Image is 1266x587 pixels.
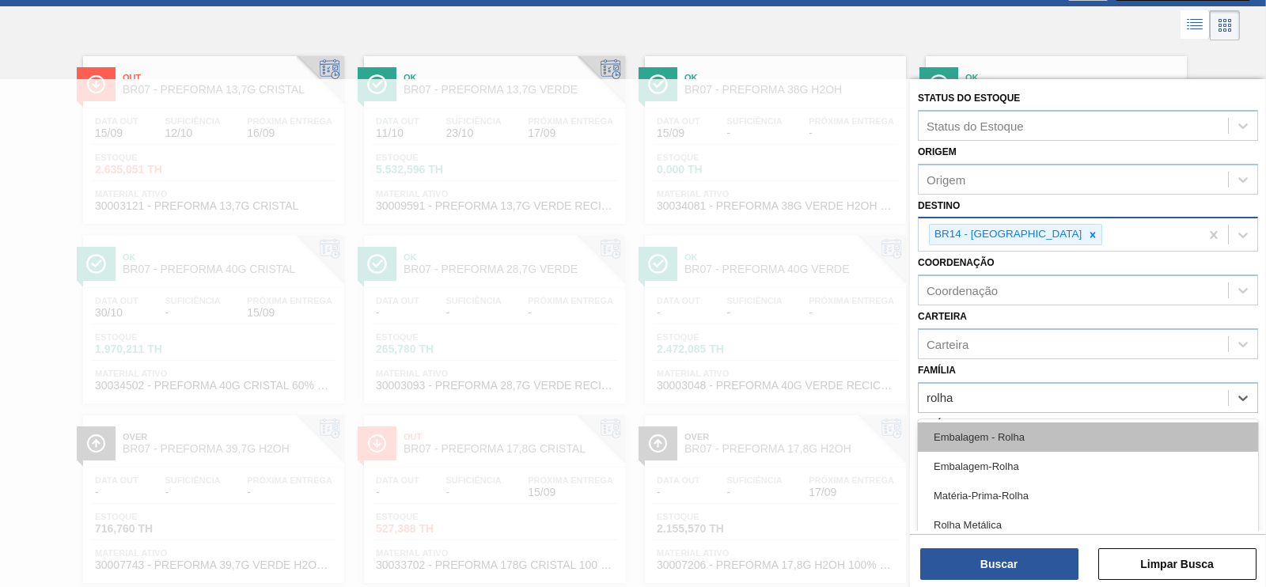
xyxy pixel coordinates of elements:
[684,73,898,82] span: Ok
[1210,10,1240,40] div: Visão em Cards
[86,74,106,94] img: Ícone
[404,73,617,82] span: Ok
[918,93,1020,104] label: Status do Estoque
[648,74,668,94] img: Ícone
[930,225,1084,244] div: BR14 - [GEOGRAPHIC_DATA]
[927,119,1024,132] div: Status do Estoque
[927,172,965,186] div: Origem
[71,44,352,224] a: ÍconeOutBR07 - PREFORMA 13,7G CRISTALData out15/09Suficiência12/10Próxima Entrega16/09Estoque2.63...
[914,44,1195,224] a: ÍconeOkBR07 - PREFORMA 38G CRISTALData out15/09Suficiência-Próxima Entrega-Estoque0,000 THMateria...
[918,257,995,268] label: Coordenação
[918,311,967,322] label: Carteira
[918,365,956,376] label: Família
[352,44,633,224] a: ÍconeOkBR07 - PREFORMA 13,7G VERDEData out11/10Suficiência23/10Próxima Entrega17/09Estoque5.532,5...
[918,422,1258,452] div: Embalagem - Rolha
[123,73,336,82] span: Out
[918,200,960,211] label: Destino
[927,337,968,350] div: Carteira
[918,481,1258,510] div: Matéria-Prima-Rolha
[918,418,1011,430] label: Família Rotulada
[965,73,1179,82] span: Ok
[633,44,914,224] a: ÍconeOkBR07 - PREFORMA 38G H2OHData out15/09Suficiência-Próxima Entrega-Estoque0,000 THMaterial a...
[918,452,1258,481] div: Embalagem-Rolha
[1181,10,1210,40] div: Visão em Lista
[367,74,387,94] img: Ícone
[918,146,957,157] label: Origem
[927,284,998,297] div: Coordenação
[918,510,1258,540] div: Rolha Metálica
[929,74,949,94] img: Ícone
